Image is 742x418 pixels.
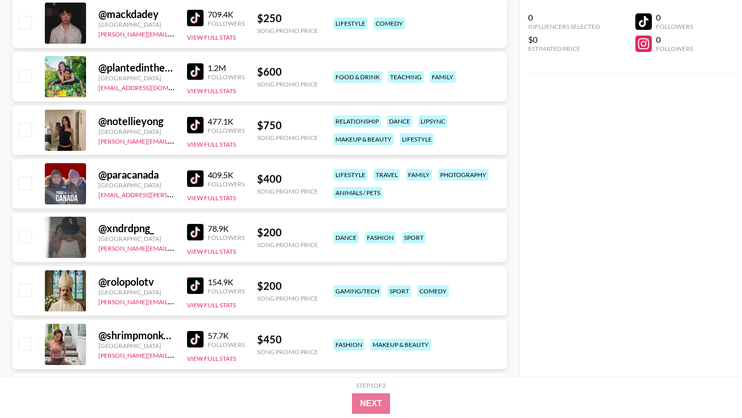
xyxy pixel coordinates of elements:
[98,82,202,92] a: [EMAIL_ADDRESS][DOMAIN_NAME]
[333,232,359,243] div: dance
[98,235,175,242] div: [GEOGRAPHIC_DATA]
[528,34,600,45] div: $0
[333,133,394,145] div: makeup & beauty
[98,168,175,181] div: @ paracanada
[257,134,318,142] div: Song Promo Price
[187,170,204,187] img: TikTok
[257,80,318,88] div: Song Promo Price
[333,339,364,351] div: fashion
[257,172,318,185] div: $ 400
[187,224,204,240] img: TikTok
[400,133,434,145] div: lifestyle
[208,170,245,180] div: 409.5K
[257,12,318,25] div: $ 250
[208,20,245,27] div: Followers
[333,18,367,29] div: lifestyle
[333,285,381,297] div: gaming/tech
[98,329,175,342] div: @ shrimpmonkey04
[387,115,412,127] div: dance
[98,222,175,235] div: @ xndrdpng_
[98,21,175,28] div: [GEOGRAPHIC_DATA]
[656,34,693,45] div: 0
[656,12,693,23] div: 0
[98,350,251,359] a: [PERSON_NAME][EMAIL_ADDRESS][DOMAIN_NAME]
[187,331,204,347] img: TikTok
[333,169,367,181] div: lifestyle
[187,277,204,294] img: TikTok
[187,194,236,202] button: View Full Stats
[387,285,411,297] div: sport
[98,128,175,135] div: [GEOGRAPHIC_DATA]
[656,23,693,30] div: Followers
[528,12,600,23] div: 0
[333,115,381,127] div: relationship
[98,288,175,296] div: [GEOGRAPHIC_DATA]
[257,333,318,346] div: $ 450
[257,241,318,249] div: Song Promo Price
[98,189,251,199] a: [EMAIL_ADDRESS][PERSON_NAME][DOMAIN_NAME]
[98,135,251,145] a: [PERSON_NAME][EMAIL_ADDRESS][DOMAIN_NAME]
[406,169,432,181] div: family
[208,127,245,134] div: Followers
[187,301,236,309] button: View Full Stats
[98,296,251,306] a: [PERSON_NAME][EMAIL_ADDRESS][DOMAIN_NAME]
[656,45,693,53] div: Followers
[438,169,488,181] div: photography
[208,63,245,73] div: 1.2M
[333,187,382,199] div: animals / pets
[208,73,245,81] div: Followers
[356,381,386,389] div: Step 1 of 2
[98,181,175,189] div: [GEOGRAPHIC_DATA]
[187,355,236,362] button: View Full Stats
[257,27,318,34] div: Song Promo Price
[257,65,318,78] div: $ 600
[98,61,175,74] div: @ plantedinthegarden
[98,8,175,21] div: @ mackdadey
[374,18,405,29] div: comedy
[98,115,175,128] div: @ notellieyong
[98,28,251,38] a: [PERSON_NAME][EMAIL_ADDRESS][DOMAIN_NAME]
[208,341,245,349] div: Followers
[187,87,236,95] button: View Full Stats
[208,277,245,287] div: 154.9K
[430,71,456,83] div: family
[98,275,175,288] div: @ rolopolotv
[98,242,349,252] a: [PERSON_NAME][EMAIL_ADDRESS][PERSON_NAME][PERSON_NAME][DOMAIN_NAME]
[418,115,447,127] div: lipsync
[187,248,236,255] button: View Full Stats
[98,342,175,350] div: [GEOGRAPHIC_DATA]
[257,226,318,239] div: $ 200
[208,180,245,188] div: Followers
[388,71,424,83] div: teaching
[690,367,730,406] iframe: Drift Widget Chat Controller
[257,294,318,302] div: Song Promo Price
[208,116,245,127] div: 477.1K
[528,45,600,53] div: Estimated Price
[374,169,400,181] div: travel
[208,223,245,234] div: 78.9K
[187,117,204,133] img: TikTok
[187,63,204,80] img: TikTok
[208,9,245,20] div: 709.4K
[208,287,245,295] div: Followers
[187,10,204,26] img: TikTok
[98,74,175,82] div: [GEOGRAPHIC_DATA]
[365,232,396,243] div: fashion
[208,330,245,341] div: 57.7K
[187,141,236,148] button: View Full Stats
[257,280,318,292] div: $ 200
[370,339,431,351] div: makeup & beauty
[208,234,245,241] div: Followers
[528,23,600,30] div: Influencers Selected
[257,187,318,195] div: Song Promo Price
[352,393,391,414] button: Next
[402,232,426,243] div: sport
[417,285,449,297] div: comedy
[333,71,382,83] div: food & drink
[257,119,318,132] div: $ 750
[187,33,236,41] button: View Full Stats
[257,348,318,356] div: Song Promo Price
